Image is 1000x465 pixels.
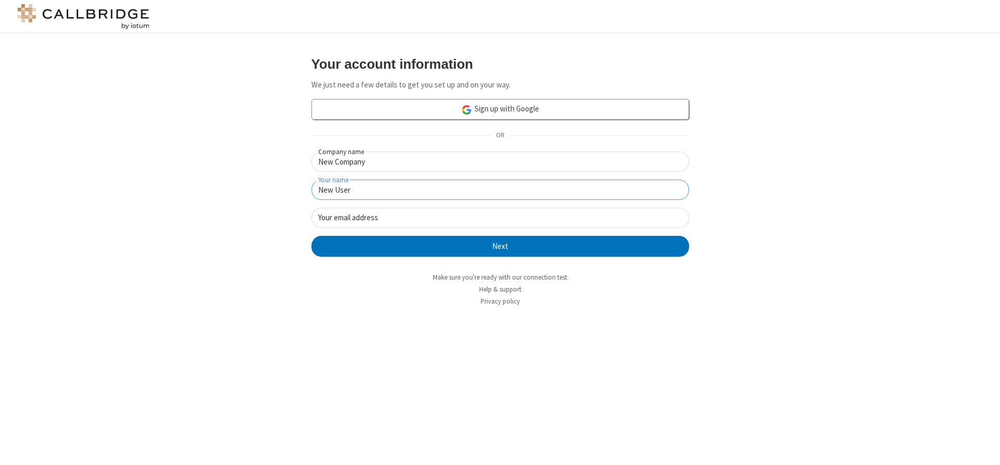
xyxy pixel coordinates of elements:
[311,236,689,257] button: Next
[311,79,689,91] p: We just need a few details to get you set up and on your way.
[311,99,689,120] a: Sign up with Google
[433,273,567,282] a: Make sure you're ready with our connection test
[311,152,689,172] input: Company name
[311,180,689,200] input: Your name
[16,4,151,29] img: logo@2x.png
[492,129,508,143] span: OR
[461,104,472,116] img: google-icon.png
[311,208,689,228] input: Your email address
[479,285,521,294] a: Help & support
[311,57,689,71] h3: Your account information
[481,297,520,306] a: Privacy policy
